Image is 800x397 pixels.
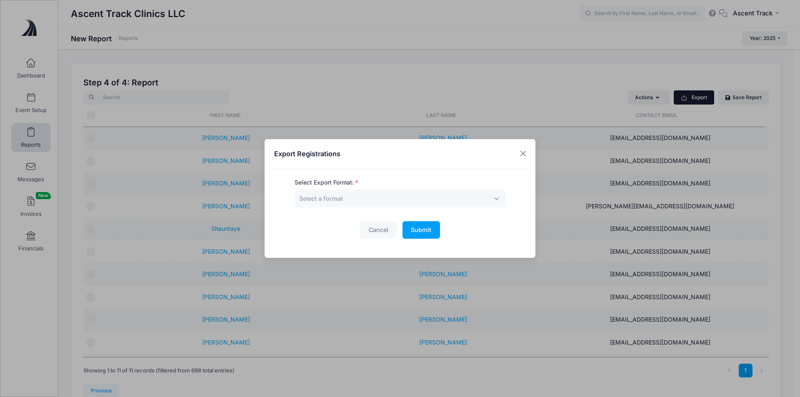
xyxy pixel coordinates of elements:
[295,178,358,187] label: Select Export Format:
[411,226,431,233] span: Submit
[402,221,440,239] button: Submit
[299,195,343,202] span: Select a format
[274,149,340,159] h4: Export Registrations
[295,190,506,207] span: Select a format
[516,146,531,161] button: Close
[299,194,343,203] span: Select a format
[360,221,397,239] button: Cancel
